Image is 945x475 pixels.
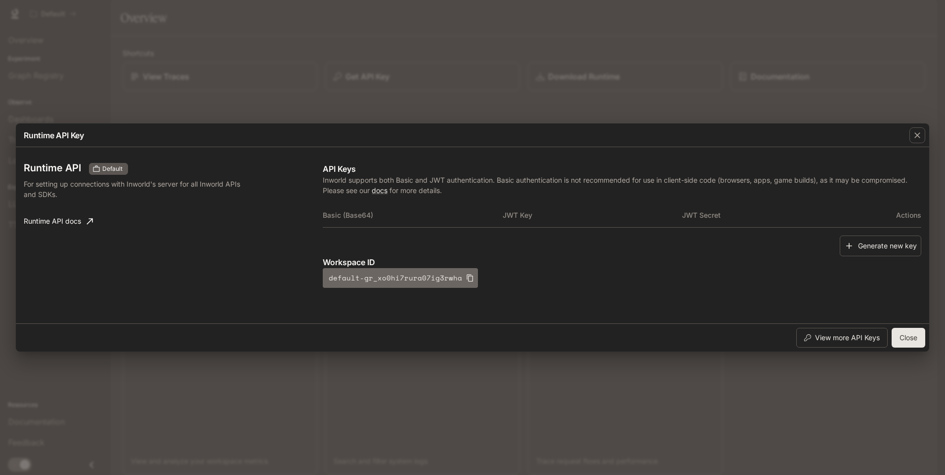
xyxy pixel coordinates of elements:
th: JWT Secret [682,203,861,227]
th: Basic (Base64) [323,203,502,227]
a: docs [372,186,387,195]
button: Close [892,328,925,348]
span: Default [98,164,127,173]
p: Workspace ID [323,256,921,268]
p: API Keys [323,163,921,175]
button: default-gr_xo0hi7rura07ig3rwha [323,268,478,288]
th: JWT Key [503,203,682,227]
a: Runtime API docs [20,211,97,231]
th: Actions [861,203,921,227]
h3: Runtime API [24,163,81,173]
p: For setting up connections with Inworld's server for all Inworld APIs and SDKs. [24,179,242,199]
div: These keys will apply to your current workspace only [89,163,128,175]
p: Runtime API Key [24,129,84,141]
p: Inworld supports both Basic and JWT authentication. Basic authentication is not recommended for u... [323,175,921,196]
button: Generate new key [840,236,921,257]
button: View more API Keys [796,328,888,348]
